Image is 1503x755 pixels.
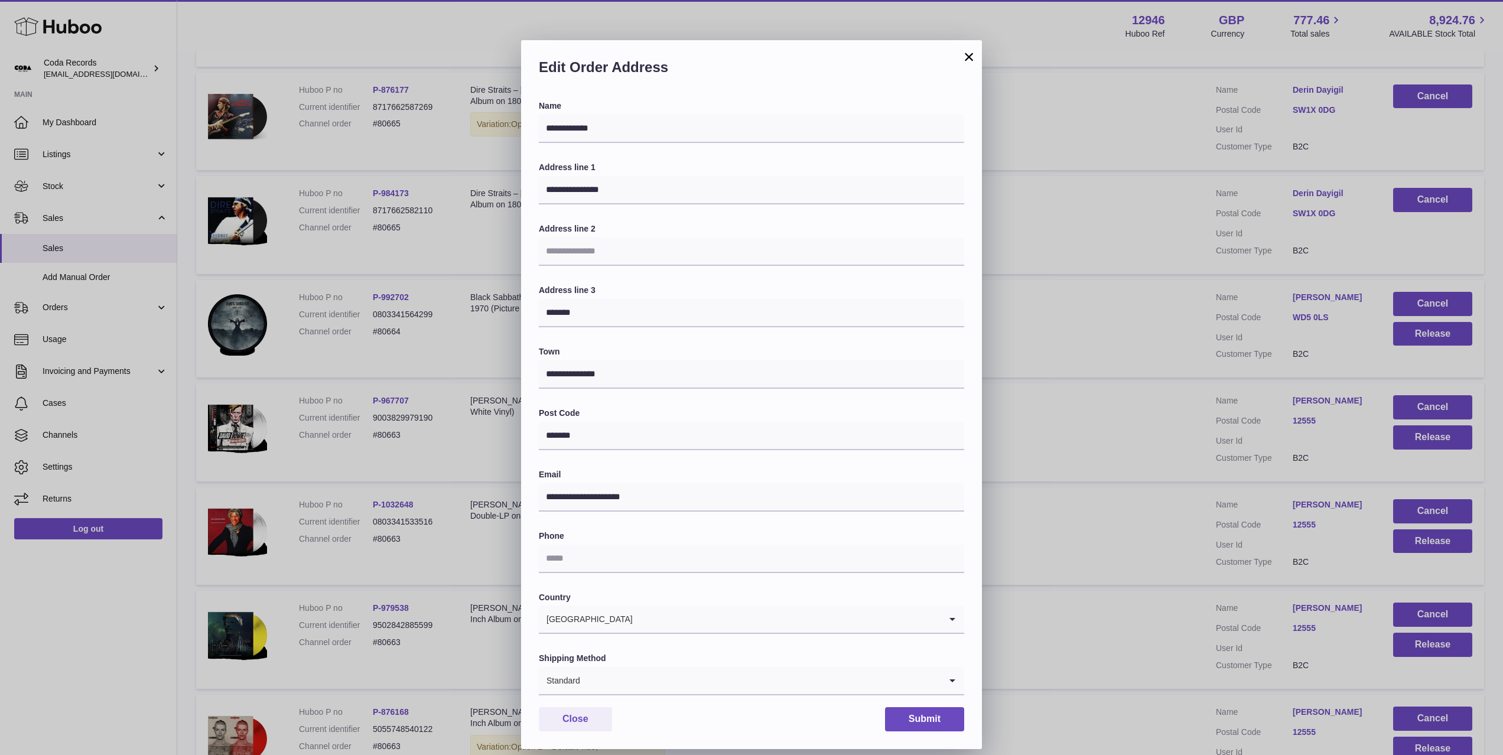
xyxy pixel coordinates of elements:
label: Address line 1 [539,162,964,173]
label: Email [539,469,964,480]
div: Search for option [539,606,964,634]
input: Search for option [581,667,941,694]
button: Close [539,707,612,731]
input: Search for option [633,606,941,633]
label: Phone [539,531,964,542]
label: Address line 3 [539,285,964,296]
label: Post Code [539,408,964,419]
label: Address line 2 [539,223,964,235]
button: × [962,50,976,64]
span: Standard [539,667,581,694]
label: Name [539,100,964,112]
h2: Edit Order Address [539,58,964,83]
label: Town [539,346,964,357]
label: Shipping Method [539,653,964,664]
button: Submit [885,707,964,731]
span: [GEOGRAPHIC_DATA] [539,606,633,633]
label: Country [539,592,964,603]
div: Search for option [539,667,964,695]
